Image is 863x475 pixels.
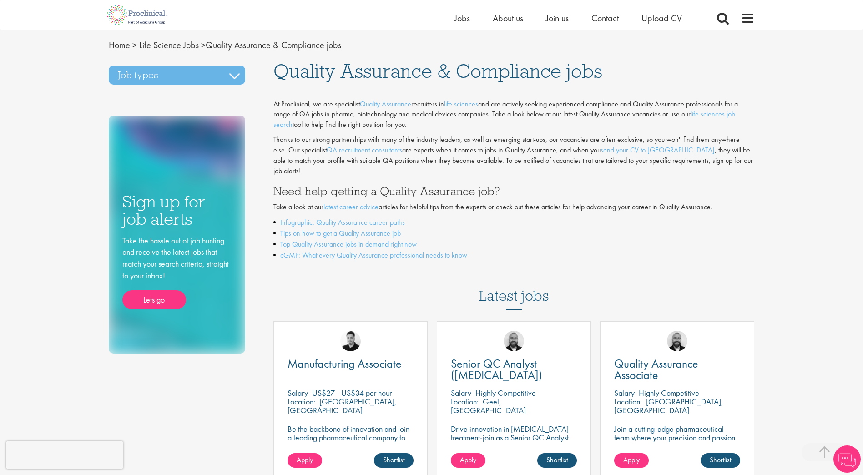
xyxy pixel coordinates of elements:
[139,39,199,51] a: breadcrumb link to Life Science Jobs
[132,39,137,51] span: >
[201,39,206,51] span: >
[591,12,619,24] a: Contact
[614,396,723,415] p: [GEOGRAPHIC_DATA], [GEOGRAPHIC_DATA]
[280,228,401,238] a: Tips on how to get a Quality Assurance job
[444,99,478,109] a: life sciences
[288,388,308,398] span: Salary
[312,388,392,398] p: US$27 - US$34 per hour
[273,135,755,176] p: Thanks to our strong partnerships with many of the industry leaders, as well as emerging start-up...
[340,331,361,351] img: Anderson Maldonado
[122,193,232,228] h3: Sign up for job alerts
[614,396,642,407] span: Location:
[109,39,130,51] a: breadcrumb link to Home
[667,331,687,351] img: Jordan Kiely
[288,396,315,407] span: Location:
[504,331,524,351] img: Jordan Kiely
[374,453,414,468] a: Shortlist
[614,424,740,459] p: Join a cutting-edge pharmaceutical team where your precision and passion for quality will help sh...
[122,235,232,310] div: Take the hassle out of job hunting and receive the latest jobs that match your search criteria, s...
[360,99,411,109] a: Quality Assurance
[454,12,470,24] a: Jobs
[273,185,755,197] h3: Need help getting a Quality Assurance job?
[614,356,698,383] span: Quality Assurance Associate
[833,445,861,473] img: Chatbot
[323,202,379,212] a: latest career advice
[273,109,735,129] a: life sciences job search
[451,424,577,459] p: Drive innovation in [MEDICAL_DATA] treatment-join as a Senior QC Analyst and ensure excellence in...
[451,356,542,383] span: Senior QC Analyst ([MEDICAL_DATA])
[614,358,740,381] a: Quality Assurance Associate
[288,424,414,459] p: Be the backbone of innovation and join a leading pharmaceutical company to help keep life-changin...
[537,453,577,468] a: Shortlist
[109,39,341,51] span: Quality Assurance & Compliance jobs
[493,12,523,24] a: About us
[475,388,536,398] p: Highly Competitive
[297,455,313,465] span: Apply
[288,356,402,371] span: Manufacturing Associate
[641,12,682,24] a: Upload CV
[122,290,186,309] a: Lets go
[273,202,755,212] p: Take a look at our articles for helpful tips from the experts or check out these articles for hel...
[280,239,417,249] a: Top Quality Assurance jobs in demand right now
[273,99,738,130] span: At Proclinical, we are specialist recruiters in and are actively seeking experienced compliance a...
[614,453,649,468] a: Apply
[327,145,402,155] a: QA recruitment consultants
[451,396,479,407] span: Location:
[451,388,471,398] span: Salary
[451,453,485,468] a: Apply
[6,441,123,469] iframe: reCAPTCHA
[451,396,526,415] p: Geel, [GEOGRAPHIC_DATA]
[280,217,405,227] a: Infographic: Quality Assurance career paths
[280,250,467,260] a: cGMP: What every Quality Assurance professional needs to know
[701,453,740,468] a: Shortlist
[479,265,549,310] h3: Latest jobs
[614,388,635,398] span: Salary
[639,388,699,398] p: Highly Competitive
[546,12,569,24] a: Join us
[623,455,640,465] span: Apply
[601,145,715,155] a: send your CV to [GEOGRAPHIC_DATA]
[109,66,245,85] h3: Job types
[273,59,602,83] span: Quality Assurance & Compliance jobs
[460,455,476,465] span: Apply
[288,358,414,369] a: Manufacturing Associate
[288,396,397,415] p: [GEOGRAPHIC_DATA], [GEOGRAPHIC_DATA]
[288,453,322,468] a: Apply
[451,358,577,381] a: Senior QC Analyst ([MEDICAL_DATA])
